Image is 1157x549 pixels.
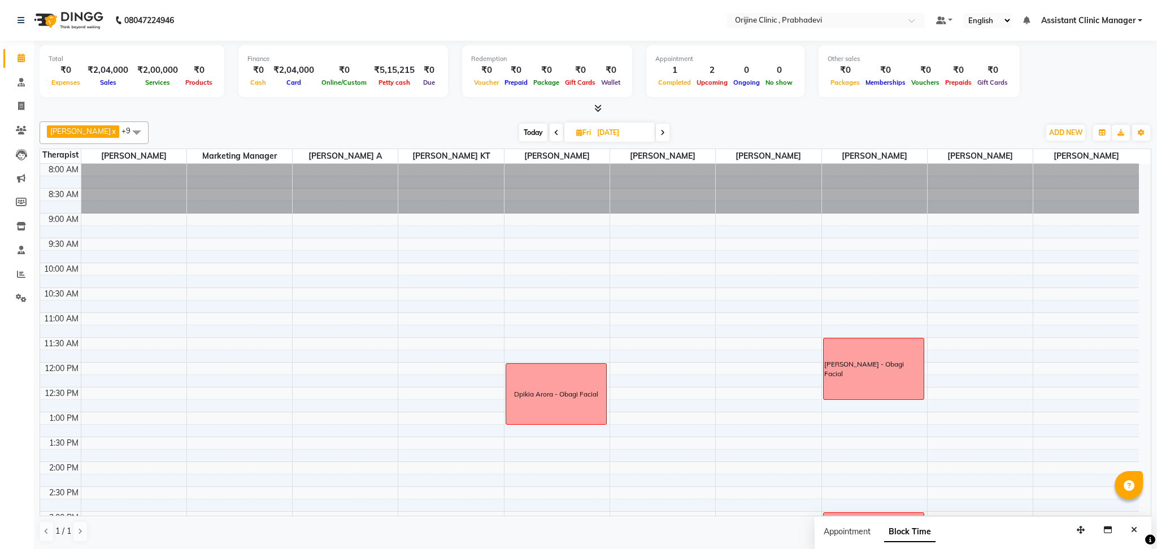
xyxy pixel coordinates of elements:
[293,149,398,163] span: [PERSON_NAME] A
[822,149,927,163] span: [PERSON_NAME]
[655,54,795,64] div: Appointment
[763,79,795,86] span: No show
[716,149,821,163] span: [PERSON_NAME]
[562,79,598,86] span: Gift Cards
[369,64,419,77] div: ₹5,15,215
[942,64,975,77] div: ₹0
[763,64,795,77] div: 0
[655,64,694,77] div: 1
[42,288,81,300] div: 10:30 AM
[655,79,694,86] span: Completed
[530,79,562,86] span: Package
[46,213,81,225] div: 9:00 AM
[420,79,438,86] span: Due
[908,64,942,77] div: ₹0
[376,79,413,86] span: Petty cash
[269,64,319,77] div: ₹2,04,000
[133,64,182,77] div: ₹2,00,000
[124,5,174,36] b: 08047224946
[562,64,598,77] div: ₹0
[42,387,81,399] div: 12:30 PM
[46,164,81,176] div: 8:00 AM
[97,79,119,86] span: Sales
[824,526,871,537] span: Appointment
[884,522,936,542] span: Block Time
[182,79,215,86] span: Products
[975,79,1011,86] span: Gift Cards
[42,263,81,275] div: 10:00 AM
[81,149,186,163] span: [PERSON_NAME]
[1033,149,1139,163] span: [PERSON_NAME]
[828,64,863,77] div: ₹0
[730,64,763,77] div: 0
[942,79,975,86] span: Prepaids
[975,64,1011,77] div: ₹0
[55,525,71,537] span: 1 / 1
[694,79,730,86] span: Upcoming
[1049,128,1082,137] span: ADD NEW
[46,238,81,250] div: 9:30 AM
[419,64,439,77] div: ₹0
[50,127,111,136] span: [PERSON_NAME]
[46,189,81,201] div: 8:30 AM
[730,79,763,86] span: Ongoing
[47,462,81,474] div: 2:00 PM
[42,338,81,350] div: 11:30 AM
[1046,125,1085,141] button: ADD NEW
[504,149,610,163] span: [PERSON_NAME]
[598,64,623,77] div: ₹0
[29,5,106,36] img: logo
[828,79,863,86] span: Packages
[83,64,133,77] div: ₹2,04,000
[247,64,269,77] div: ₹0
[284,79,304,86] span: Card
[47,487,81,499] div: 2:30 PM
[594,124,650,141] input: 2025-10-17
[182,64,215,77] div: ₹0
[1126,521,1142,539] button: Close
[824,359,924,380] div: [PERSON_NAME] - Obagi Facial
[471,64,502,77] div: ₹0
[319,79,369,86] span: Online/Custom
[530,64,562,77] div: ₹0
[471,54,623,64] div: Redemption
[42,313,81,325] div: 11:00 AM
[398,149,503,163] span: [PERSON_NAME] KT
[928,149,1033,163] span: [PERSON_NAME]
[319,64,369,77] div: ₹0
[49,54,215,64] div: Total
[121,126,139,135] span: +9
[828,54,1011,64] div: Other sales
[502,64,530,77] div: ₹0
[573,128,594,137] span: Fri
[111,127,116,136] a: x
[247,54,439,64] div: Finance
[908,79,942,86] span: Vouchers
[863,79,908,86] span: Memberships
[1041,15,1136,27] span: Assistant Clinic Manager
[49,64,83,77] div: ₹0
[49,79,83,86] span: Expenses
[610,149,715,163] span: [PERSON_NAME]
[47,437,81,449] div: 1:30 PM
[42,363,81,374] div: 12:00 PM
[40,149,81,161] div: Therapist
[514,389,598,399] div: Dpikia Arora - Obagi Facial
[863,64,908,77] div: ₹0
[694,64,730,77] div: 2
[142,79,173,86] span: Services
[187,149,292,163] span: Marketing Manager
[598,79,623,86] span: Wallet
[502,79,530,86] span: Prepaid
[47,512,81,524] div: 3:00 PM
[47,412,81,424] div: 1:00 PM
[247,79,269,86] span: Cash
[519,124,547,141] span: Today
[471,79,502,86] span: Voucher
